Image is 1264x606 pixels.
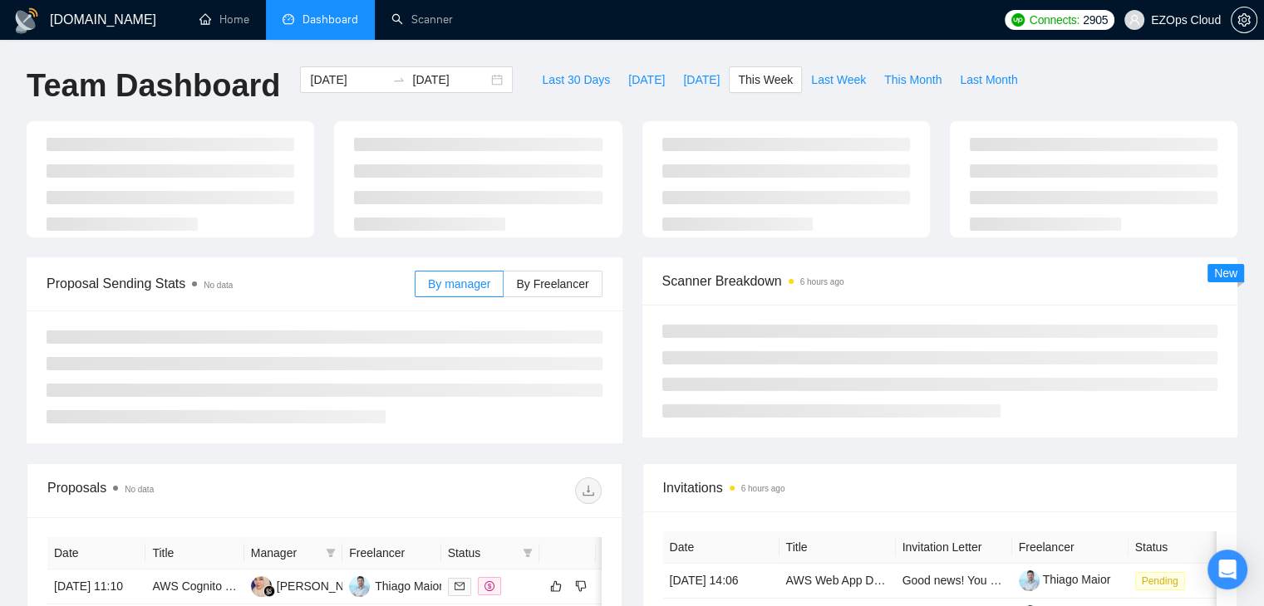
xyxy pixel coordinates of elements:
[47,477,324,504] div: Proposals
[1083,11,1108,29] span: 2905
[1231,7,1257,33] button: setting
[310,71,386,89] input: Start date
[619,66,674,93] button: [DATE]
[729,66,802,93] button: This Week
[145,537,243,569] th: Title
[1011,13,1025,27] img: upwork-logo.png
[628,71,665,89] span: [DATE]
[1231,13,1257,27] a: setting
[342,537,440,569] th: Freelancer
[786,574,1027,587] a: AWS Web App Dev Environment Configuration
[199,12,249,27] a: homeHome
[204,281,233,290] span: No data
[683,71,720,89] span: [DATE]
[251,579,372,592] a: AJ[PERSON_NAME]
[283,13,294,25] span: dashboard
[884,71,942,89] span: This Month
[519,540,536,565] span: filter
[244,537,342,569] th: Manager
[1135,574,1192,587] a: Pending
[349,576,370,597] img: TM
[780,531,896,564] th: Title
[448,544,516,562] span: Status
[542,71,610,89] span: Last 30 Days
[738,71,793,89] span: This Week
[1135,572,1185,590] span: Pending
[896,531,1012,564] th: Invitation Letter
[125,485,154,494] span: No data
[663,564,780,599] td: [DATE] 14:06
[47,273,415,294] span: Proposal Sending Stats
[663,477,1217,498] span: Invitations
[412,71,488,89] input: End date
[263,585,275,597] img: gigradar-bm.png
[1030,11,1080,29] span: Connects:
[251,576,272,597] img: AJ
[326,548,336,558] span: filter
[322,540,339,565] span: filter
[392,73,406,86] span: to
[663,531,780,564] th: Date
[391,12,453,27] a: searchScanner
[550,579,562,593] span: like
[1129,531,1245,564] th: Status
[145,569,243,604] td: AWS Cognito and Load Balancer Specialist Needed
[349,579,443,592] a: TMThiago Maior
[741,484,785,493] time: 6 hours ago
[1232,13,1257,27] span: setting
[571,576,591,596] button: dislike
[47,569,145,604] td: [DATE] 11:10
[802,66,875,93] button: Last Week
[960,71,1017,89] span: Last Month
[47,537,145,569] th: Date
[1207,550,1247,589] div: Open Intercom Messenger
[27,66,280,105] h1: Team Dashboard
[800,277,844,286] time: 6 hours ago
[375,577,443,595] div: Thiago Maior
[1019,573,1111,586] a: Thiago Maior
[674,66,729,93] button: [DATE]
[392,73,406,86] span: swap-right
[1019,570,1040,591] img: c1nIYiYEnWxP2TfA_dGaGsU0yq_D39oq7r38QHb4DlzjuvjqWQxPJgmVLd1BESEi1_
[811,71,866,89] span: Last Week
[546,576,566,596] button: like
[1214,266,1237,280] span: New
[484,581,494,591] span: dollar
[13,7,40,34] img: logo
[251,544,319,562] span: Manager
[277,577,372,595] div: [PERSON_NAME]
[875,66,951,93] button: This Month
[951,66,1026,93] button: Last Month
[533,66,619,93] button: Last 30 Days
[1012,531,1129,564] th: Freelancer
[575,579,587,593] span: dislike
[662,271,1218,291] span: Scanner Breakdown
[516,277,588,291] span: By Freelancer
[455,581,465,591] span: mail
[428,277,490,291] span: By manager
[152,579,420,593] a: AWS Cognito and Load Balancer Specialist Needed
[523,548,533,558] span: filter
[780,564,896,599] td: AWS Web App Dev Environment Configuration
[302,12,358,27] span: Dashboard
[1129,14,1140,26] span: user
